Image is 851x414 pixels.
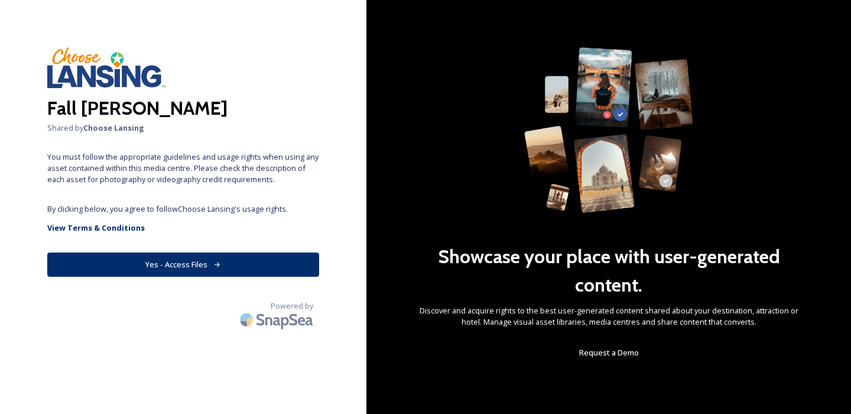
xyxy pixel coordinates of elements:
[271,300,313,312] span: Powered by
[47,94,319,122] h2: Fall [PERSON_NAME]
[47,222,145,233] strong: View Terms & Conditions
[47,203,319,215] span: By clicking below, you agree to follow Choose Lansing 's usage rights.
[47,151,319,186] span: You must follow the appropriate guidelines and usage rights when using any asset contained within...
[47,253,319,277] button: Yes - Access Files
[47,122,319,134] span: Shared by
[579,347,639,358] span: Request a Demo
[524,47,693,213] img: 63b42ca75bacad526042e722_Group%20154-p-800.png
[579,345,639,360] a: Request a Demo
[47,47,165,88] img: hlogo.svg
[236,306,319,334] img: SnapSea Logo
[83,122,144,133] strong: Choose Lansing
[414,242,804,299] h2: Showcase your place with user-generated content.
[47,221,319,235] a: View Terms & Conditions
[414,305,804,328] span: Discover and acquire rights to the best user-generated content shared about your destination, att...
